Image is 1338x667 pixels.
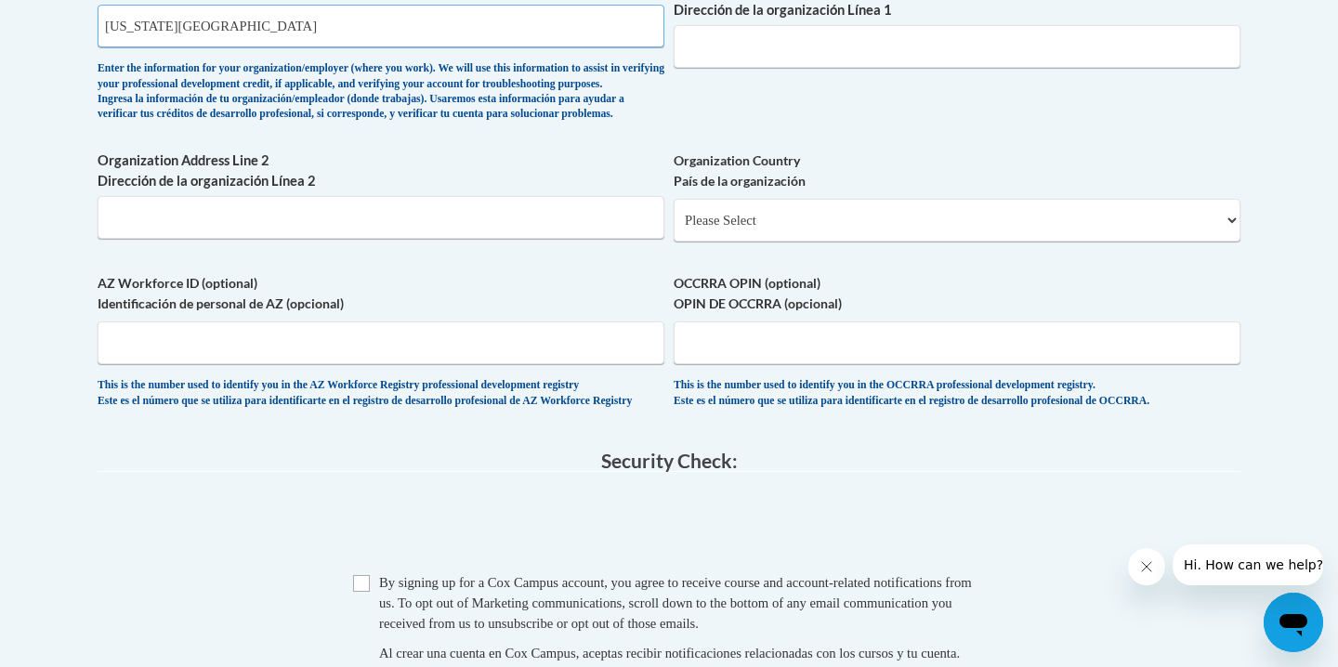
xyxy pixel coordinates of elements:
[601,449,738,472] span: Security Check:
[98,150,664,191] label: Organization Address Line 2 Dirección de la organización Línea 2
[674,378,1240,409] div: This is the number used to identify you in the OCCRRA professional development registry. Este es ...
[1128,548,1165,585] iframe: Close message
[528,490,810,563] iframe: reCAPTCHA
[379,575,972,631] span: By signing up for a Cox Campus account, you agree to receive course and account-related notificat...
[98,273,664,314] label: AZ Workforce ID (optional) Identificación de personal de AZ (opcional)
[1264,593,1323,652] iframe: Button to launch messaging window
[1173,544,1323,585] iframe: Message from company
[98,5,664,47] input: Metadata input
[98,378,664,409] div: This is the number used to identify you in the AZ Workforce Registry professional development reg...
[674,25,1240,68] input: Metadata input
[674,273,1240,314] label: OCCRRA OPIN (optional) OPIN DE OCCRRA (opcional)
[98,61,664,123] div: Enter the information for your organization/employer (where you work). We will use this informati...
[98,196,664,239] input: Metadata input
[674,150,1240,191] label: Organization Country País de la organización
